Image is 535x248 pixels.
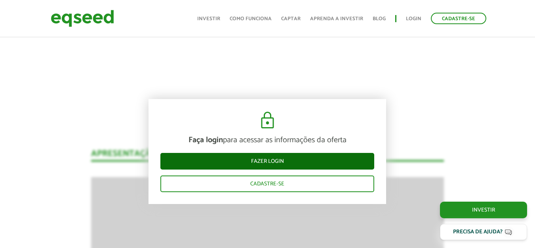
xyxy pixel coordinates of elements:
[440,202,527,218] a: Investir
[160,135,374,145] p: para acessar as informações da oferta
[258,111,277,130] img: cadeado.svg
[406,16,421,21] a: Login
[188,134,223,147] strong: Faça login
[197,16,220,21] a: Investir
[160,153,374,170] a: Fazer login
[373,16,386,21] a: Blog
[160,176,374,192] a: Cadastre-se
[310,16,363,21] a: Aprenda a investir
[431,13,486,24] a: Cadastre-se
[281,16,301,21] a: Captar
[51,8,114,29] img: EqSeed
[230,16,272,21] a: Como funciona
